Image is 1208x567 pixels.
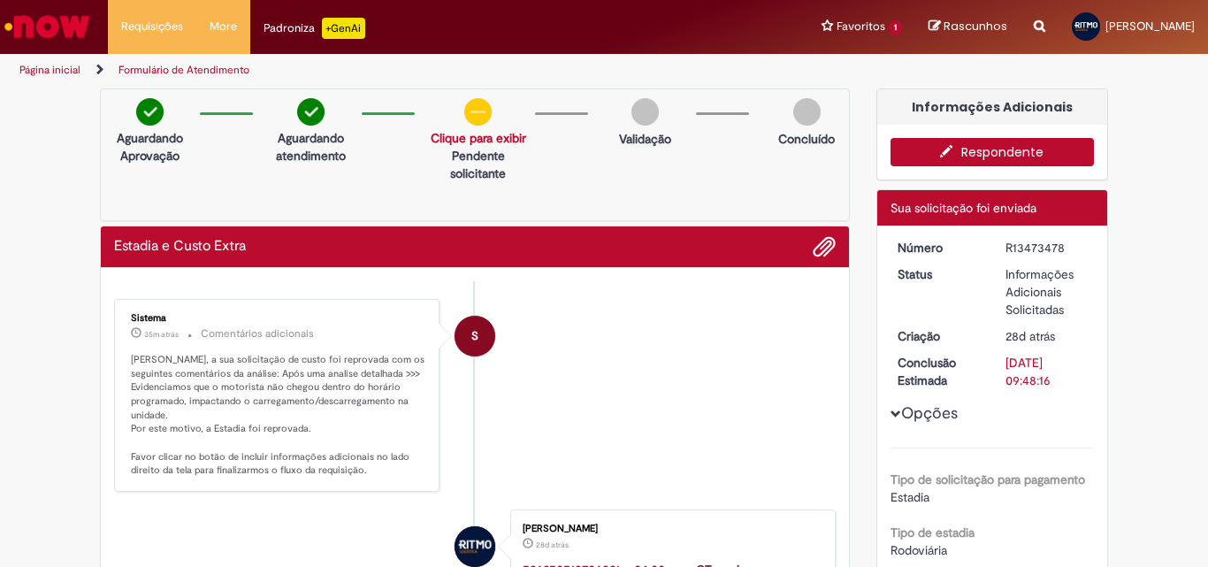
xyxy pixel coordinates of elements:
div: R13473478 [1005,239,1088,257]
p: Pendente solicitante [431,147,526,182]
h2: Estadia e Custo Extra Histórico de tíquete [114,239,246,255]
span: 28d atrás [536,540,569,550]
span: Estadia [891,489,929,505]
div: Wesley Viana [455,526,495,567]
div: Padroniza [264,18,365,39]
span: Rascunhos [944,18,1007,34]
dt: Status [884,265,993,283]
b: Tipo de solicitação para pagamento [891,471,1085,487]
img: check-circle-green.png [297,98,325,126]
span: 28d atrás [1005,328,1055,344]
p: Aguardando atendimento [269,129,352,165]
img: circle-minus.png [464,98,492,126]
p: Concluído [778,130,835,148]
p: Aguardando Aprovação [108,129,191,165]
span: Requisições [121,18,183,35]
span: [PERSON_NAME] [1105,19,1195,34]
span: 35m atrás [144,329,179,340]
p: +GenAi [322,18,365,39]
span: Favoritos [837,18,885,35]
button: Respondente [891,138,1095,166]
p: [PERSON_NAME], a sua solicitação de custo foi reprovada com os seguintes comentários da análise: ... [131,353,425,478]
div: Informações Adicionais [877,89,1108,125]
dt: Criação [884,327,993,345]
div: System [455,316,495,356]
a: Rascunhos [929,19,1007,35]
span: Rodoviária [891,542,947,558]
p: Validação [619,130,671,148]
a: Página inicial [19,63,80,77]
a: Clique para exibir [431,130,526,146]
img: img-circle-grey.png [631,98,659,126]
img: check-circle-green.png [136,98,164,126]
div: 02/09/2025 15:48:12 [1005,327,1088,345]
ul: Trilhas de página [13,54,792,87]
div: [DATE] 09:48:16 [1005,354,1088,389]
span: S [471,315,478,357]
a: Formulário de Atendimento [119,63,249,77]
time: 30/09/2025 09:44:45 [144,329,179,340]
span: More [210,18,237,35]
img: ServiceNow [2,9,93,44]
div: Informações Adicionais Solicitadas [1005,265,1088,318]
div: Sistema [131,313,425,324]
dt: Número [884,239,993,257]
span: Sua solicitação foi enviada [891,200,1036,216]
button: Adicionar anexos [813,235,836,258]
img: img-circle-grey.png [793,98,821,126]
span: 1 [889,20,902,35]
small: Comentários adicionais [201,326,314,341]
dt: Conclusão Estimada [884,354,993,389]
b: Tipo de estadia [891,525,975,540]
time: 02/09/2025 15:48:12 [1005,328,1055,344]
div: [PERSON_NAME] [523,524,817,534]
time: 02/09/2025 15:47:25 [536,540,569,550]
